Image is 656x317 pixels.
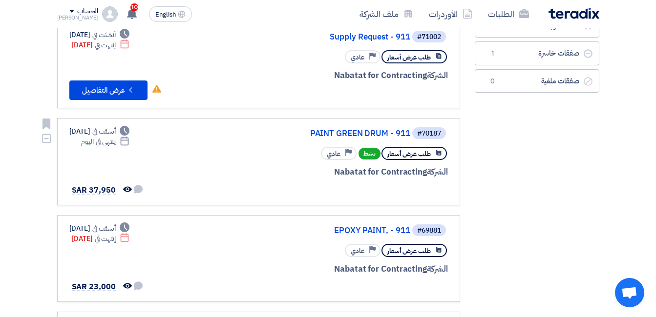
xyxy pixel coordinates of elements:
span: طلب عرض أسعار [387,246,431,256]
img: Teradix logo [549,8,599,19]
a: صفقات ملغية0 [475,69,599,93]
span: الشركة [427,263,448,275]
div: [DATE] [72,234,130,244]
button: عرض التفاصيل [69,80,148,100]
a: Open chat [615,278,644,307]
span: إنتهت في [95,234,116,244]
span: عادي [351,246,364,256]
div: Nabatat for Contracting [213,69,448,82]
a: PAINT GREEN DRUM - 911 [215,129,410,138]
span: 10 [130,3,138,11]
a: الطلبات [480,2,537,25]
div: الحساب [77,7,98,16]
img: profile_test.png [102,6,118,22]
div: [PERSON_NAME] [57,15,99,20]
span: SAR 37,950 [72,184,116,196]
span: إنتهت في [95,40,116,50]
div: #71002 [417,34,441,40]
div: Nabatat for Contracting [213,166,448,178]
span: 1 [487,49,499,59]
div: اليوم [81,137,129,147]
span: طلب عرض أسعار [387,53,431,62]
span: أنشئت في [92,223,116,234]
a: Supply Request - 911 [215,33,410,41]
span: أنشئت في [92,126,116,137]
span: 0 [487,77,499,86]
span: ينتهي في [96,137,116,147]
span: أنشئت في [92,30,116,40]
div: [DATE] [69,30,130,40]
span: English [155,11,176,18]
a: EPOXY PAINT, - 911 [215,226,410,235]
span: طلب عرض أسعار [387,149,431,158]
a: الأوردرات [421,2,480,25]
span: الشركة [427,69,448,81]
div: [DATE] [69,126,130,137]
a: ملف الشركة [352,2,421,25]
div: #70187 [417,130,441,137]
span: SAR 23,000 [72,281,116,293]
span: عادي [327,149,340,158]
div: Nabatat for Contracting [213,263,448,276]
span: نشط [359,148,381,159]
div: #69881 [417,227,441,234]
div: [DATE] [72,40,130,50]
span: عادي [351,53,364,62]
span: الشركة [427,166,448,178]
a: صفقات خاسرة1 [475,41,599,65]
div: [DATE] [69,223,130,234]
button: English [149,6,192,22]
